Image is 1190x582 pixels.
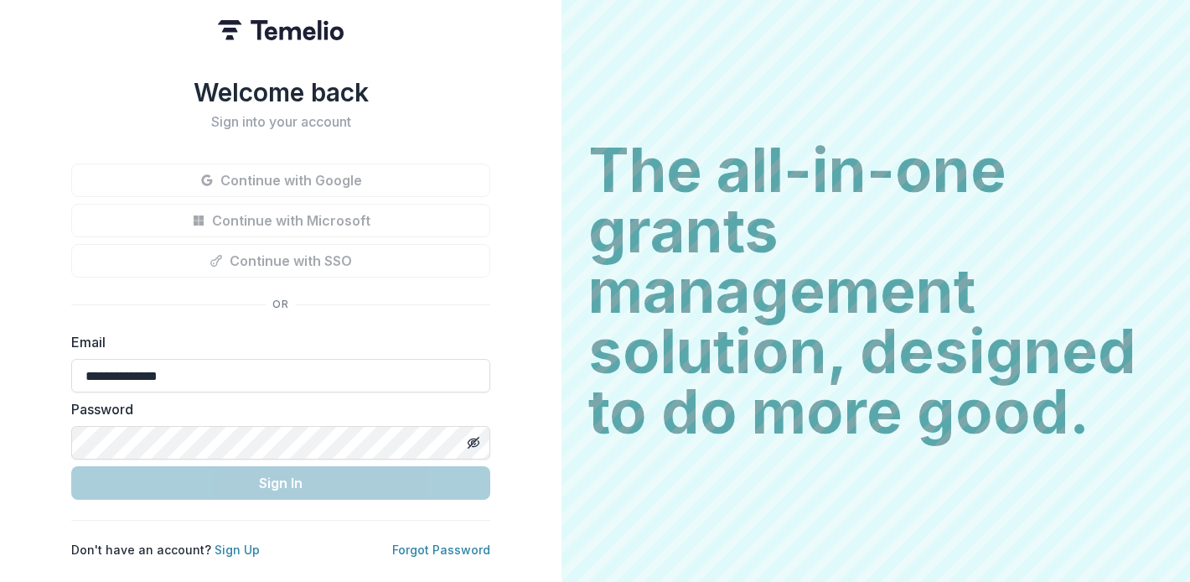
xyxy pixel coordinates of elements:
label: Email [71,332,480,352]
a: Forgot Password [392,543,490,557]
label: Password [71,399,480,419]
button: Sign In [71,466,490,500]
img: Temelio [218,20,344,40]
p: Don't have an account? [71,541,260,559]
button: Continue with Google [71,164,490,197]
button: Toggle password visibility [460,429,487,456]
button: Continue with SSO [71,244,490,278]
button: Continue with Microsoft [71,204,490,237]
h2: Sign into your account [71,114,490,130]
a: Sign Up [215,543,260,557]
h1: Welcome back [71,77,490,107]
